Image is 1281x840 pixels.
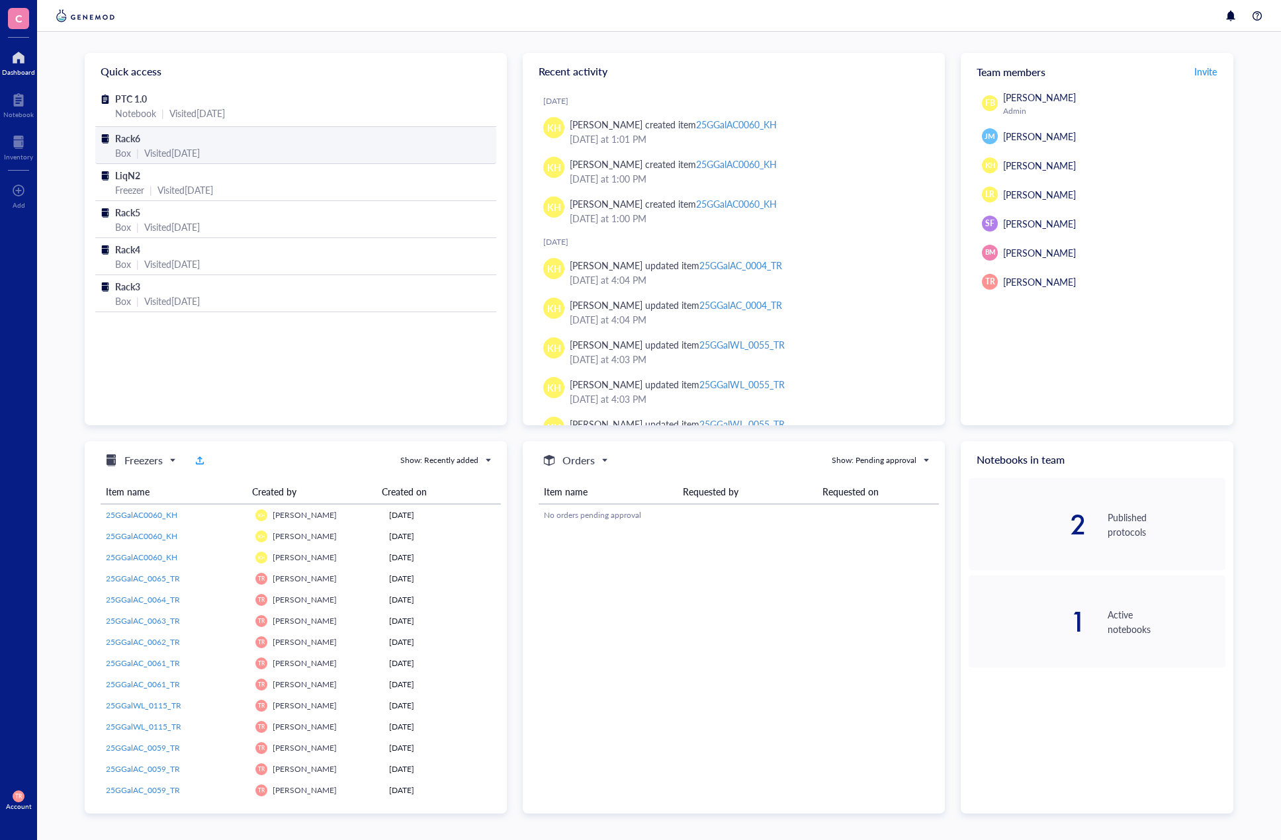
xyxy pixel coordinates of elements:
div: 25GGalAC0060_KH [696,118,777,131]
div: [DATE] [389,552,496,564]
div: | [136,146,139,160]
span: PTC 1.0 [115,92,147,105]
span: [PERSON_NAME] [273,636,337,648]
span: TR [258,766,265,773]
div: [DATE] [543,237,934,247]
div: Dashboard [2,68,35,76]
div: [DATE] [389,594,496,606]
a: 25GGalAC_0064_TR [106,594,245,606]
h5: Freezers [124,452,163,468]
div: [DATE] at 4:03 PM [570,352,924,366]
div: Freezer [115,183,144,197]
a: 25GGalAC_0062_TR [106,636,245,648]
a: 25GGalAC_0061_TR [106,657,245,669]
div: [DATE] at 1:01 PM [570,132,924,146]
span: KH [547,301,561,315]
a: 25GGalAC0060_KH [106,509,245,521]
div: [DATE] at 4:03 PM [570,392,924,406]
div: [DATE] [389,679,496,691]
span: [PERSON_NAME] [1003,217,1076,230]
div: Admin [1003,106,1220,116]
span: Invite [1194,65,1217,78]
div: Inventory [4,153,33,161]
a: KH[PERSON_NAME] updated item25GGalWL_0055_TR[DATE] at 4:03 PM [533,332,934,372]
span: 25GGalWL_0115_TR [106,721,181,732]
span: KH [547,341,561,355]
a: 25GGalAC0060_KH [106,530,245,542]
a: 25GGalAC_0059_TR [106,784,245,796]
img: genemod-logo [53,8,118,24]
div: [DATE] at 4:04 PM [570,312,924,327]
span: SF [985,218,994,230]
span: TR [258,681,265,688]
div: [DATE] [389,573,496,585]
th: Item name [101,480,247,504]
th: Requested on [817,480,940,504]
span: Rack3 [115,280,140,293]
span: [PERSON_NAME] [273,742,337,753]
span: [PERSON_NAME] [273,594,337,605]
span: 25GGalAC_0059_TR [106,742,180,753]
span: LR [985,189,994,200]
span: 25GGalWL_0115_TR [106,700,181,711]
div: [DATE] [543,96,934,106]
h5: Orders [562,452,595,468]
a: KH[PERSON_NAME] created item25GGalAC0060_KH[DATE] at 1:00 PM [533,151,934,191]
span: [PERSON_NAME] [273,721,337,732]
span: TR [258,639,265,646]
th: Item name [539,480,678,504]
div: Notebook [3,110,34,118]
div: Box [115,220,131,234]
div: Visited [DATE] [144,257,200,271]
div: 25GGalAC_0004_TR [699,259,782,272]
span: [PERSON_NAME] [273,679,337,690]
span: TR [258,787,265,794]
span: 25GGalAC_0059_TR [106,784,180,796]
a: Invite [1194,61,1217,82]
div: Active notebooks [1108,607,1225,636]
div: Quick access [85,53,507,90]
div: [PERSON_NAME] updated item [570,377,785,392]
span: Rack5 [115,206,140,219]
div: [DATE] [389,721,496,733]
span: [PERSON_NAME] [273,552,337,563]
div: [PERSON_NAME] created item [570,117,777,132]
div: Notebook [115,106,156,120]
div: Visited [DATE] [144,146,200,160]
div: | [150,183,152,197]
span: C [15,10,22,26]
span: KH [547,380,561,395]
span: [PERSON_NAME] [273,784,337,796]
div: [PERSON_NAME] updated item [570,298,782,312]
div: [DATE] [389,700,496,712]
span: KH [547,120,561,135]
span: LiqN2 [115,169,140,182]
div: [PERSON_NAME] created item [570,157,777,171]
span: JM [985,131,994,142]
div: [DATE] [389,615,496,627]
div: [PERSON_NAME] updated item [570,337,785,352]
div: [DATE] [389,530,496,542]
a: KH[PERSON_NAME] updated item25GGalWL_0055_TR[DATE] at 4:03 PM [533,372,934,411]
div: [DATE] at 1:00 PM [570,171,924,186]
span: TR [985,276,995,288]
span: Rack4 [115,243,140,256]
span: 25GGalAC_0061_TR [106,679,180,690]
div: Show: Recently added [400,454,478,466]
span: [PERSON_NAME] [273,615,337,626]
div: | [136,220,139,234]
a: KH[PERSON_NAME] created item25GGalAC0060_KH[DATE] at 1:00 PM [533,191,934,231]
span: [PERSON_NAME] [273,700,337,711]
span: KH [985,160,995,171]
span: TR [15,793,22,800]
th: Requested by [678,480,817,504]
span: TR [258,702,265,709]
div: Recent activity [523,53,945,90]
a: 25GGalAC_0063_TR [106,615,245,627]
span: TR [258,745,265,751]
div: [DATE] [389,742,496,754]
div: Team members [961,53,1233,90]
a: 25GGalAC0060_KH [106,552,245,564]
div: Box [115,146,131,160]
div: No orders pending approval [544,509,934,521]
